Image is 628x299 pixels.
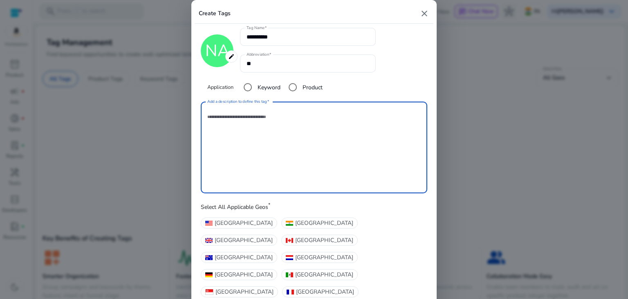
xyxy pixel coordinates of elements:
span: [GEOGRAPHIC_DATA] [295,270,353,279]
mat-icon: close [419,9,429,18]
mat-label: Application [207,84,233,91]
mat-label: Add a description to define this tag [207,99,267,105]
label: Select All Applicable Geos [201,203,270,213]
h5: Create Tags [199,10,231,17]
label: Product [301,83,323,92]
mat-label: Abbreviation [247,52,269,58]
span: NA [205,39,229,63]
span: [GEOGRAPHIC_DATA] [295,253,353,262]
span: [GEOGRAPHIC_DATA] [295,236,353,245]
label: Keyword [256,83,280,92]
span: [GEOGRAPHIC_DATA] [295,219,353,227]
span: [GEOGRAPHIC_DATA] [215,236,273,245]
span: [GEOGRAPHIC_DATA] [215,253,273,262]
span: [GEOGRAPHIC_DATA] [215,219,273,227]
span: [GEOGRAPHIC_DATA] [215,288,274,296]
mat-label: Tag Name [247,25,265,31]
span: [GEOGRAPHIC_DATA] [296,288,354,296]
span: [GEOGRAPHIC_DATA] [215,270,273,279]
mat-icon: edit [225,50,238,63]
